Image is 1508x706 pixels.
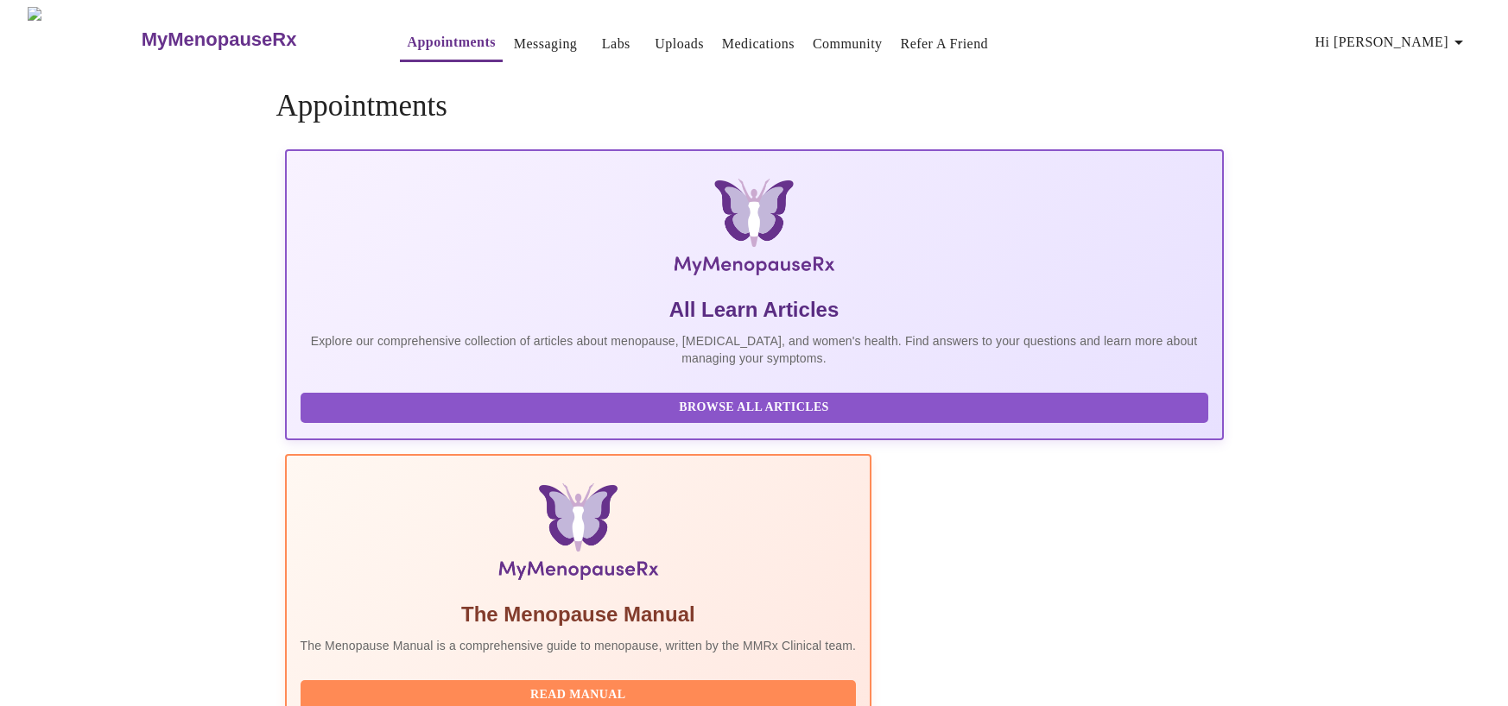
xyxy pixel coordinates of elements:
[400,25,502,62] button: Appointments
[894,27,996,61] button: Refer a Friend
[602,32,630,56] a: Labs
[28,7,139,72] img: MyMenopauseRx Logo
[142,28,297,51] h3: MyMenopauseRx
[655,32,704,56] a: Uploads
[648,27,711,61] button: Uploads
[318,684,840,706] span: Read Manual
[901,32,989,56] a: Refer a Friend
[301,399,1213,413] a: Browse All Articles
[407,30,495,54] a: Appointments
[507,27,584,61] button: Messaging
[301,296,1208,324] h5: All Learn Articles
[441,179,1068,282] img: MyMenopauseRx Logo
[301,393,1208,423] button: Browse All Articles
[318,397,1191,419] span: Browse All Articles
[715,27,802,61] button: Medications
[813,32,883,56] a: Community
[301,686,861,701] a: Read Manual
[301,637,857,654] p: The Menopause Manual is a comprehensive guide to menopause, written by the MMRx Clinical team.
[301,332,1208,367] p: Explore our comprehensive collection of articles about menopause, [MEDICAL_DATA], and women's hea...
[301,601,857,628] h5: The Menopause Manual
[1315,30,1469,54] span: Hi [PERSON_NAME]
[139,9,365,70] a: MyMenopauseRx
[276,89,1232,123] h4: Appointments
[722,32,795,56] a: Medications
[1308,25,1476,60] button: Hi [PERSON_NAME]
[806,27,890,61] button: Community
[514,32,577,56] a: Messaging
[389,483,768,587] img: Menopause Manual
[588,27,643,61] button: Labs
